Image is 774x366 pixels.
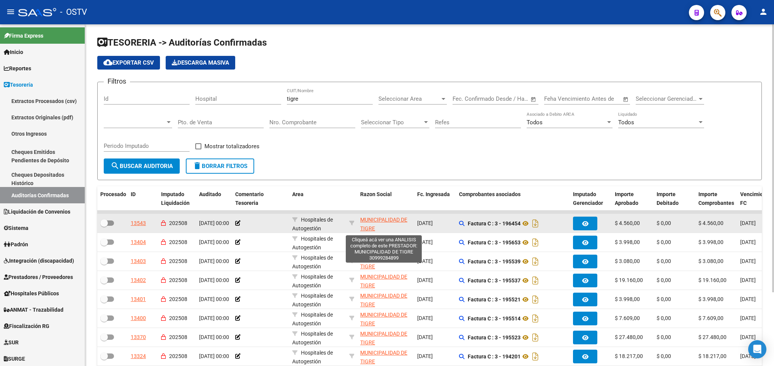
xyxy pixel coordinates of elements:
span: [DATE] [740,277,756,283]
span: ID [131,191,136,197]
span: Razon Social [360,191,392,197]
span: MUNICIPALIDAD DE TIGRE [360,255,407,269]
span: Hospitales de Autogestión [292,350,333,364]
mat-icon: search [111,161,120,170]
span: [DATE] [740,353,756,359]
datatable-header-cell: Auditado [196,186,232,211]
span: Sistema [4,224,28,232]
span: SUR [4,338,19,347]
strong: Factura C : 3 - 195523 [468,334,521,341]
span: Inicio [4,48,23,56]
mat-icon: menu [6,7,15,16]
div: - 30999284899 [360,349,411,364]
span: Seleccionar Area [378,95,440,102]
span: Auditado [199,191,221,197]
div: 13370 [131,333,146,342]
span: [DATE] 00:00 [199,277,229,283]
span: Hospitales de Autogestión [292,312,333,326]
span: Importe Comprobantes [698,191,734,206]
span: Vencimiento FC [740,191,771,206]
span: MUNICIPALIDAD DE TIGRE [360,274,407,288]
span: 202508 [169,315,187,321]
datatable-header-cell: Procesado [97,186,128,211]
span: [DATE] [417,277,433,283]
span: MUNICIPALIDAD DE TIGRE [360,350,407,364]
datatable-header-cell: Imputado Gerenciador [570,186,612,211]
span: Todos [618,119,634,126]
span: $ 0,00 [657,220,671,226]
i: Descargar documento [530,331,540,344]
span: Borrar Filtros [193,163,247,170]
div: 13401 [131,295,146,304]
span: SURGE [4,355,25,363]
span: $ 27.480,00 [615,334,643,340]
div: - 30999284899 [360,292,411,307]
button: Exportar CSV [97,56,160,70]
span: MUNICIPALIDAD DE TIGRE [360,217,407,231]
span: Importe Aprobado [615,191,638,206]
div: Open Intercom Messenger [748,340,766,358]
span: Descarga Masiva [172,59,229,66]
span: [DATE] [740,296,756,302]
span: [DATE] 00:00 [199,239,229,245]
span: [DATE] [417,220,433,226]
span: Integración (discapacidad) [4,257,74,265]
span: $ 3.998,00 [698,239,723,245]
span: Importe Debitado [657,191,679,206]
span: [DATE] 00:00 [199,258,229,264]
button: Open calendar [529,95,538,104]
h3: Filtros [104,76,130,87]
span: Exportar CSV [103,59,154,66]
span: - OSTV [60,4,87,21]
span: Hospitales de Autogestión [292,217,333,231]
strong: Factura C : 3 - 195537 [468,277,521,284]
div: 13543 [131,219,146,228]
span: Mostrar totalizadores [204,142,260,151]
span: $ 7.609,00 [615,315,640,321]
div: 13403 [131,257,146,266]
app-download-masive: Descarga masiva de comprobantes (adjuntos) [166,56,235,70]
span: $ 3.998,00 [615,239,640,245]
mat-icon: delete [193,161,202,170]
span: [DATE] [417,239,433,245]
span: Fiscalización RG [4,322,49,330]
span: $ 7.609,00 [698,315,723,321]
span: [DATE] [417,334,433,340]
span: 202508 [169,277,187,283]
datatable-header-cell: ID [128,186,158,211]
mat-icon: person [759,7,768,16]
datatable-header-cell: Razon Social [357,186,414,211]
strong: Factura C : 3 - 194201 [468,353,521,360]
datatable-header-cell: Importe Debitado [654,186,695,211]
span: Padrón [4,240,28,249]
span: ANMAT - Trazabilidad [4,306,63,314]
span: [DATE] 00:00 [199,353,229,359]
span: $ 0,00 [657,277,671,283]
span: $ 3.080,00 [615,258,640,264]
span: Comprobantes asociados [459,191,521,197]
strong: Factura C : 3 - 195514 [468,315,521,322]
span: Reportes [4,64,31,73]
span: $ 0,00 [657,353,671,359]
input: Fecha inicio [453,95,483,102]
span: $ 0,00 [657,334,671,340]
span: $ 18.217,00 [698,353,727,359]
i: Descargar documento [530,312,540,325]
span: $ 4.560,00 [615,220,640,226]
strong: Factura C : 3 - 195653 [468,239,521,246]
datatable-header-cell: Imputado Liquidación [158,186,196,211]
span: Seleccionar Tipo [361,119,423,126]
datatable-header-cell: Comprobantes asociados [456,186,570,211]
div: 13324 [131,352,146,361]
span: Imputado Liquidación [161,191,190,206]
span: MUNICIPALIDAD DE TIGRE [360,293,407,307]
span: [DATE] [740,239,756,245]
span: MUNICIPALIDAD DE TIGRE [360,331,407,345]
span: [DATE] 00:00 [199,315,229,321]
span: Hospitales de Autogestión [292,293,333,307]
span: Hospitales de Autogestión [292,236,333,250]
span: [DATE] [740,220,756,226]
span: 202508 [169,296,187,302]
span: [DATE] 00:00 [199,220,229,226]
span: [DATE] [740,315,756,321]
